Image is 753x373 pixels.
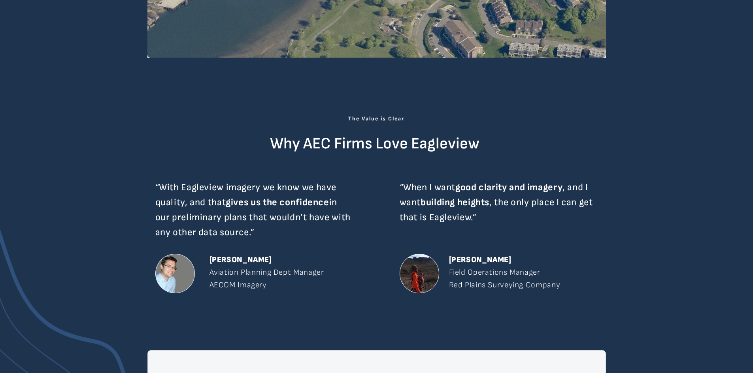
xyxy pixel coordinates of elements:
[348,115,404,122] span: The Value is Clear
[209,280,267,290] span: AECOM Imagery
[421,197,489,208] strong: building heights
[155,182,351,238] span: “With Eagleview imagery we know we have quality, and that in our preliminary plans that wouldn’t ...
[455,182,562,193] strong: good clarity and imagery
[209,255,272,264] strong: [PERSON_NAME]
[226,197,329,208] strong: gives us the confidence
[449,255,511,264] strong: [PERSON_NAME]
[400,182,593,223] span: “When I want , and I want , the only place I can get that is Eagleview.”
[209,268,324,277] span: Aviation Planning Dept Manager
[449,268,561,290] span: Field Operations Manager Red Plains Surveying Company
[270,134,479,153] span: Why AEC Firms Love Eagleview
